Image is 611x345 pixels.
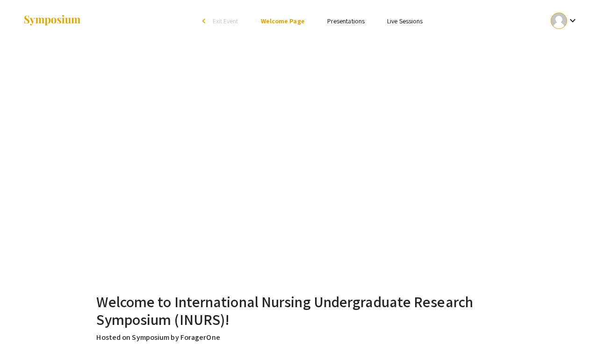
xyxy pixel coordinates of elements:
[95,45,516,282] iframe: Welcome to INURS 2025 – A Message from Dean Yingling
[387,17,423,25] a: Live Sessions
[213,17,238,25] span: Exit Event
[23,14,81,27] img: Symposium by ForagerOne
[261,17,305,25] a: Welcome Page
[202,18,208,24] div: arrow_back_ios
[567,15,578,26] mat-icon: Expand account dropdown
[7,303,40,338] iframe: Chat
[327,17,365,25] a: Presentations
[541,10,588,31] button: Expand account dropdown
[96,332,514,343] p: Hosted on Symposium by ForagerOne
[96,293,514,329] h2: Welcome to International Nursing Undergraduate Research Symposium (INURS)!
